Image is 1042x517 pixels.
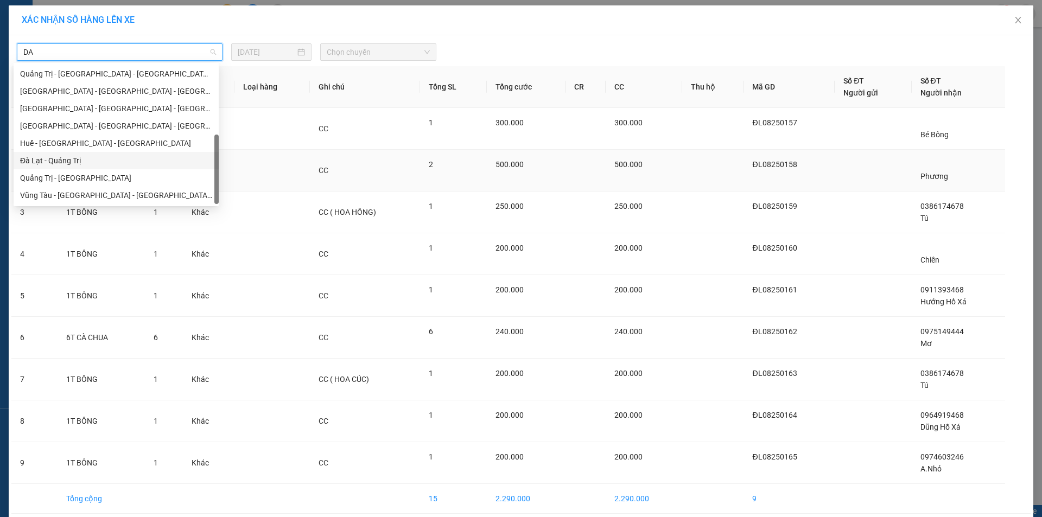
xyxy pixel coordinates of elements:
[920,369,964,378] span: 0386174678
[154,458,158,467] span: 1
[752,452,797,461] span: ĐL08250165
[319,124,328,133] span: CC
[20,103,212,114] div: [GEOGRAPHIC_DATA] - [GEOGRAPHIC_DATA] - [GEOGRAPHIC_DATA]
[920,76,941,85] span: Số ĐT
[319,166,328,175] span: CC
[614,202,643,210] span: 250.000
[11,233,58,275] td: 4
[183,275,234,317] td: Khác
[14,82,219,100] div: Đà Lạt - Nha Trang - Đà Nẵng
[22,15,135,25] span: XÁC NHẬN SỐ HÀNG LÊN XE
[429,160,433,169] span: 2
[614,327,643,336] span: 240.000
[154,250,158,258] span: 1
[11,317,58,359] td: 6
[11,108,58,150] td: 1
[14,117,219,135] div: Nha Trang - Đà Nẵng - Huế
[495,285,524,294] span: 200.000
[920,130,949,139] span: Bé Bông
[614,244,643,252] span: 200.000
[682,66,744,108] th: Thu hộ
[429,369,433,378] span: 1
[14,65,219,82] div: Quảng Trị - Huế - Đà Nẵng - Vũng Tàu
[495,202,524,210] span: 250.000
[11,442,58,484] td: 9
[154,375,158,384] span: 1
[920,381,929,390] span: Tú
[319,417,328,425] span: CC
[20,85,212,97] div: [GEOGRAPHIC_DATA] - [GEOGRAPHIC_DATA] - [GEOGRAPHIC_DATA]
[752,244,797,252] span: ĐL08250160
[420,66,486,108] th: Tổng SL
[614,160,643,169] span: 500.000
[429,202,433,210] span: 1
[1003,5,1033,36] button: Close
[752,160,797,169] span: ĐL08250158
[429,244,433,252] span: 1
[14,187,219,204] div: Vũng Tàu - Đà Nẵng - Huế - Quảng Trị
[11,275,58,317] td: 5
[11,359,58,400] td: 7
[58,359,144,400] td: 1T BÔNG
[920,423,961,431] span: Dũng Hồ Xá
[238,46,295,58] input: 14/08/2025
[843,76,864,85] span: Số ĐT
[327,44,430,60] span: Chọn chuyến
[920,256,939,264] span: Chiên
[752,369,797,378] span: ĐL08250163
[495,160,524,169] span: 500.000
[429,285,433,294] span: 1
[420,484,486,514] td: 15
[1014,16,1022,24] span: close
[319,250,328,258] span: CC
[920,339,932,348] span: Mơ
[487,484,566,514] td: 2.290.000
[920,464,942,473] span: A.Nhỏ
[614,369,643,378] span: 200.000
[920,411,964,419] span: 0964919468
[319,291,328,300] span: CC
[319,333,328,342] span: CC
[614,452,643,461] span: 200.000
[495,118,524,127] span: 300.000
[752,118,797,127] span: ĐL08250157
[752,202,797,210] span: ĐL08250159
[183,400,234,442] td: Khác
[234,66,310,108] th: Loại hàng
[920,327,964,336] span: 0975149444
[183,359,234,400] td: Khác
[920,297,967,306] span: Hướng Hồ Xá
[319,458,328,467] span: CC
[920,88,962,97] span: Người nhận
[58,192,144,233] td: 1T BÔNG
[310,66,420,108] th: Ghi chú
[614,411,643,419] span: 200.000
[319,375,369,384] span: CC ( HOA CÚC)
[20,120,212,132] div: [GEOGRAPHIC_DATA] - [GEOGRAPHIC_DATA] - [GEOGRAPHIC_DATA]
[920,285,964,294] span: 0911393468
[14,152,219,169] div: Đà Lạt - Quảng Trị
[495,452,524,461] span: 200.000
[183,317,234,359] td: Khác
[495,369,524,378] span: 200.000
[20,189,212,201] div: Vũng Tàu - [GEOGRAPHIC_DATA] - [GEOGRAPHIC_DATA] - [GEOGRAPHIC_DATA]
[58,400,144,442] td: 1T BÔNG
[20,155,212,167] div: Đà Lạt - Quảng Trị
[429,411,433,419] span: 1
[14,135,219,152] div: Huế - Đà Nẵng - Nha Trang
[154,417,158,425] span: 1
[752,327,797,336] span: ĐL08250162
[20,172,212,184] div: Quảng Trị - [GEOGRAPHIC_DATA]
[58,233,144,275] td: 1T BÔNG
[11,150,58,192] td: 2
[495,327,524,336] span: 240.000
[566,66,606,108] th: CR
[154,291,158,300] span: 1
[11,192,58,233] td: 3
[614,118,643,127] span: 300.000
[920,214,929,222] span: Tú
[487,66,566,108] th: Tổng cước
[744,484,835,514] td: 9
[183,442,234,484] td: Khác
[58,317,144,359] td: 6T CÀ CHUA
